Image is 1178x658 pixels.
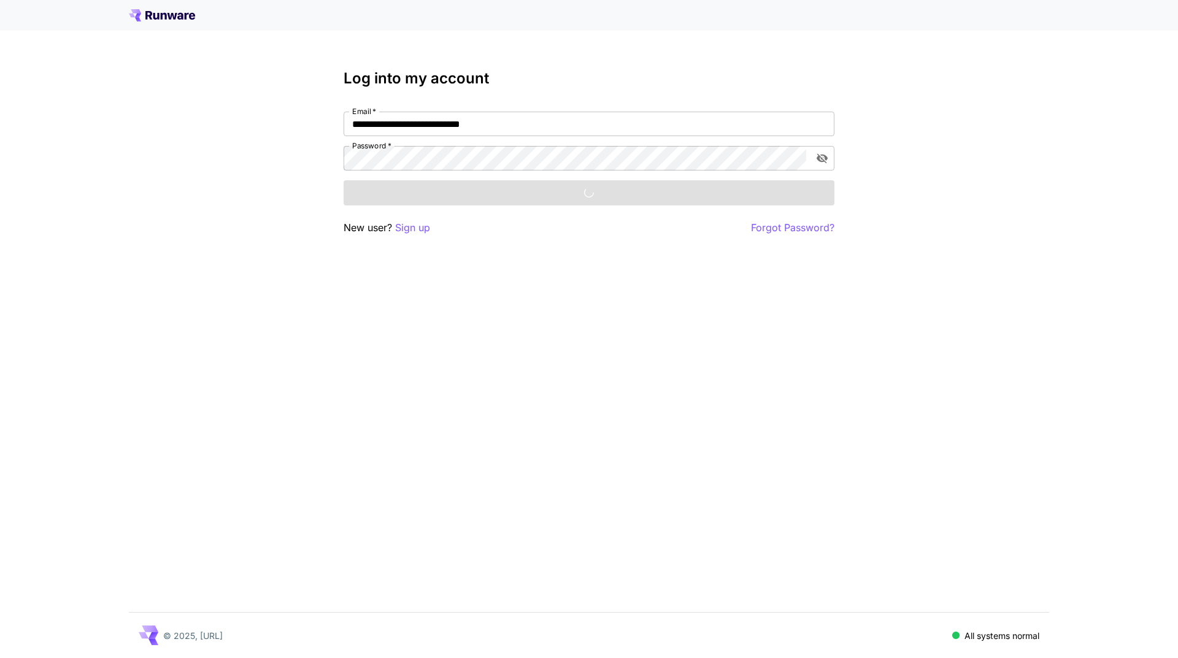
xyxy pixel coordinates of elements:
h3: Log into my account [344,70,834,87]
p: New user? [344,220,430,235]
p: © 2025, [URL] [163,629,223,642]
label: Email [352,106,376,117]
p: All systems normal [964,629,1039,642]
label: Password [352,140,391,151]
button: Forgot Password? [751,220,834,235]
button: Sign up [395,220,430,235]
button: toggle password visibility [811,147,833,169]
